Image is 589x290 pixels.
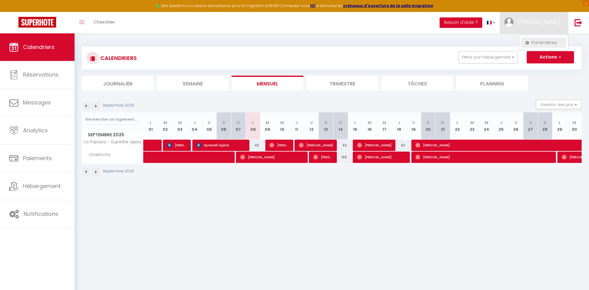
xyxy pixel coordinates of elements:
[5,2,23,21] button: Ouvrir le widget de chat LiveChat
[529,120,532,126] abbr: S
[252,120,254,126] abbr: L
[523,112,538,140] th: 27
[412,120,415,126] abbr: V
[18,17,56,28] img: Super Booking
[266,120,269,126] abbr: M
[421,112,436,140] th: 20
[348,112,363,140] th: 15
[196,139,245,151] span: Kynereth Eijsink
[94,19,115,25] span: Chercher
[567,112,582,140] th: 30
[333,112,348,140] th: 14
[521,37,566,48] a: Paramètres
[333,140,348,151] div: 42
[363,112,377,140] th: 16
[193,120,196,126] abbr: J
[485,120,488,126] abbr: M
[246,140,260,151] div: 42
[465,112,479,140] th: 23
[509,112,523,140] th: 26
[527,51,574,63] button: Actions
[381,76,453,91] li: Tâches
[544,120,547,126] abbr: D
[377,112,392,140] th: 17
[406,112,421,140] th: 19
[572,120,576,126] abbr: M
[392,112,406,140] th: 18
[144,112,158,140] th: 01
[208,120,210,126] abbr: V
[354,120,356,126] abbr: L
[325,120,327,126] abbr: S
[552,112,567,140] th: 29
[357,151,406,163] span: [PERSON_NAME]
[83,152,112,158] span: chaletcito
[23,182,61,190] span: Hébergement
[23,126,48,134] span: Analytics
[231,112,246,140] th: 07
[280,120,284,126] abbr: M
[456,76,528,91] li: Planning
[23,71,59,78] span: Réservations
[343,3,433,8] a: créneaux d'ouverture de la salle migration
[164,120,167,126] abbr: M
[260,112,275,140] th: 09
[310,3,316,8] a: ICI
[240,151,304,163] span: [PERSON_NAME]
[178,120,182,126] abbr: M
[89,12,119,33] a: Chercher
[518,18,560,26] span: [PERSON_NAME]
[470,120,474,126] abbr: M
[167,139,187,151] span: [PERSON_NAME]
[441,120,444,126] abbr: D
[398,120,400,126] abbr: J
[450,112,465,140] th: 22
[23,154,52,162] span: Paiements
[559,120,560,126] abbr: L
[306,76,378,91] li: Trimestre
[99,51,137,65] h3: CALENDRIERS
[479,112,494,140] th: 24
[339,120,342,126] abbr: D
[536,100,582,109] button: Gestion des prix
[500,120,502,126] abbr: J
[82,76,154,91] li: Journalier
[23,99,51,106] span: Messages
[494,112,509,140] th: 25
[246,112,260,140] th: 08
[357,139,391,151] span: [PERSON_NAME]
[368,120,371,126] abbr: M
[158,112,173,140] th: 02
[319,112,333,140] th: 13
[217,112,231,140] th: 06
[295,120,298,126] abbr: J
[415,151,553,163] span: [PERSON_NAME]
[232,76,303,91] li: Mensuel
[575,19,582,26] img: logout
[383,120,386,126] abbr: M
[333,152,348,163] div: 150
[83,140,144,144] span: La Papaya - Superbe appartement plein centre
[187,112,202,140] th: 04
[392,140,406,151] div: 42
[275,112,290,140] th: 10
[313,151,333,163] span: [PERSON_NAME]
[23,43,55,51] span: Calendriers
[310,120,313,126] abbr: V
[500,12,568,33] a: ... [PERSON_NAME]
[290,112,304,140] th: 11
[427,120,429,126] abbr: S
[150,120,152,126] abbr: L
[202,112,217,140] th: 05
[504,17,514,27] img: ...
[269,139,289,151] span: [PERSON_NAME]
[157,76,229,91] li: Semaine
[299,139,333,151] span: [PERSON_NAME]
[456,120,458,126] abbr: L
[237,120,240,126] abbr: D
[103,168,134,174] p: Septembre 2025
[538,112,552,140] th: 28
[222,120,225,126] abbr: S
